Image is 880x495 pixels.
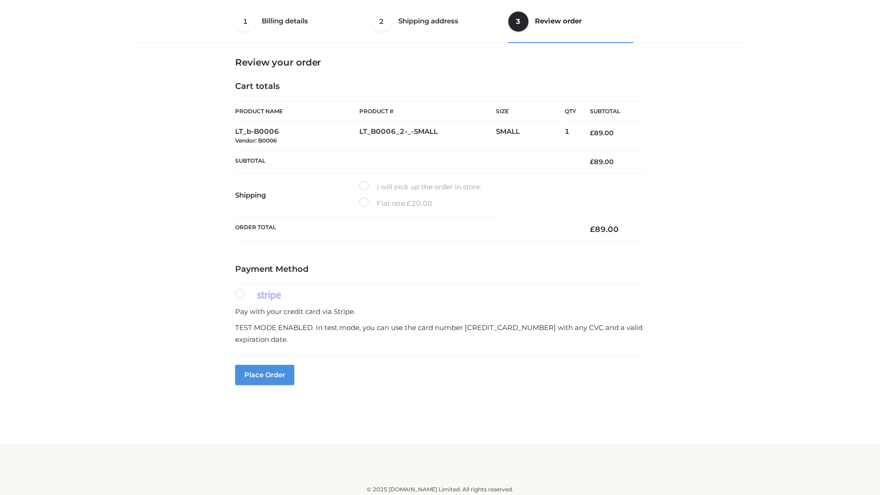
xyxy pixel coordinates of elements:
span: £ [407,199,411,208]
span: £ [590,158,594,166]
th: Product # [359,101,496,122]
bdi: 20.00 [407,199,433,208]
h3: Review your order [235,57,645,68]
td: LT_b-B0006 [235,122,359,151]
p: TEST MODE ENABLED. In test mode, you can use the card number [CREDIT_CARD_NUMBER] with any CVC an... [235,322,645,345]
td: LT_B0006_2-_-SMALL [359,122,496,151]
td: 1 [565,122,576,151]
td: SMALL [496,122,565,151]
bdi: 89.00 [590,129,614,137]
th: Qty [565,101,576,122]
th: Product Name [235,101,359,122]
h4: Cart totals [235,82,645,92]
div: © 2025 [DOMAIN_NAME] Limited. All rights reserved. [136,485,744,494]
p: Pay with your credit card via Stripe. [235,306,645,318]
small: Vendor: B0006 [235,137,277,144]
th: Size [496,101,560,122]
th: Subtotal [576,101,645,122]
label: I will pick up the order in store. [359,181,481,193]
bdi: 89.00 [590,158,614,166]
th: Order Total [235,217,576,242]
button: Place order [235,365,294,385]
h4: Payment Method [235,264,645,275]
bdi: 89.00 [590,225,619,234]
span: £ [590,129,594,137]
th: Shipping [235,173,359,217]
th: Subtotal [235,150,576,173]
label: Flat rate: [359,198,433,209]
span: £ [590,225,595,234]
